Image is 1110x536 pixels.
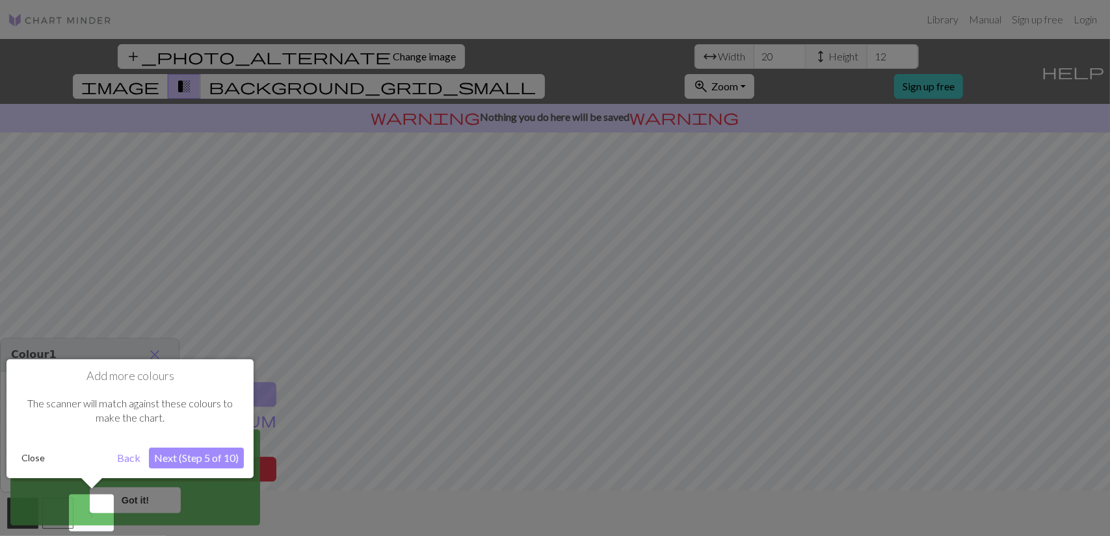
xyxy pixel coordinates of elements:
[16,448,50,468] button: Close
[16,369,244,383] h1: Add more colours
[7,359,254,478] div: Add more colours
[149,448,244,468] button: Next (Step 5 of 10)
[112,448,146,468] button: Back
[16,383,244,439] div: The scanner will match against these colours to make the chart.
